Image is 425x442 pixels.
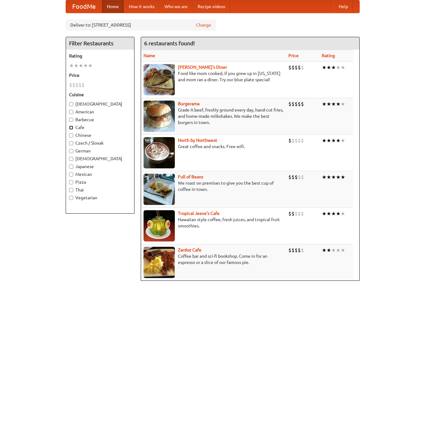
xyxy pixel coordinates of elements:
[144,137,175,168] img: north.jpg
[295,64,298,71] li: $
[178,247,201,252] a: Zardoz Cafe
[322,174,326,181] li: ★
[288,137,291,144] li: $
[288,53,299,58] a: Price
[291,137,295,144] li: $
[288,210,291,217] li: $
[144,40,195,46] ng-pluralize: 6 restaurants found!
[341,247,345,254] li: ★
[193,0,230,13] a: Recipe videos
[69,124,131,131] label: Cafe
[301,101,304,107] li: $
[69,53,131,59] h5: Rating
[196,22,211,28] a: Change
[326,174,331,181] li: ★
[82,82,85,88] li: $
[291,174,295,181] li: $
[322,64,326,71] li: ★
[298,137,301,144] li: $
[144,64,175,95] img: sallys.jpg
[83,62,88,69] li: ★
[144,216,283,229] p: Hawaiian style coffee, fresh juices, and tropical fruit smoothies.
[66,19,216,31] div: Deliver to: [STREET_ADDRESS]
[331,174,336,181] li: ★
[295,210,298,217] li: $
[336,210,341,217] li: ★
[178,138,217,143] a: North by Northwest
[144,253,283,266] p: Coffee bar and sci-fi bookshop. Come in for an espresso or a slice of our famous pie.
[298,101,301,107] li: $
[295,137,298,144] li: $
[326,247,331,254] li: ★
[66,37,134,50] h4: Filter Restaurants
[334,0,353,13] a: Help
[69,188,73,192] input: Thai
[144,210,175,241] img: jeeves.jpg
[301,210,304,217] li: $
[298,64,301,71] li: $
[69,109,131,115] label: American
[288,247,291,254] li: $
[331,137,336,144] li: ★
[301,247,304,254] li: $
[74,62,78,69] li: ★
[336,101,341,107] li: ★
[291,247,295,254] li: $
[144,101,175,132] img: burgerama.jpg
[69,171,131,177] label: Mexican
[144,70,283,83] p: Food like mom cooked, if you grew up in [US_STATE] and mom ran a diner. Try our blue plate special!
[69,141,73,145] input: Czech / Slovak
[69,165,73,169] input: Japanese
[69,180,73,184] input: Pizza
[326,137,331,144] li: ★
[69,157,73,161] input: [DEMOGRAPHIC_DATA]
[326,210,331,217] li: ★
[69,118,73,122] input: Barbecue
[144,174,175,205] img: beans.jpg
[69,92,131,98] h5: Cuisine
[88,62,93,69] li: ★
[336,64,341,71] li: ★
[288,64,291,71] li: $
[144,180,283,192] p: We roast on premises to give you the best cup of coffee in town.
[178,101,200,106] a: Burgerama
[295,174,298,181] li: $
[326,101,331,107] li: ★
[336,137,341,144] li: ★
[102,0,124,13] a: Home
[69,172,73,176] input: Mexican
[336,247,341,254] li: ★
[322,137,326,144] li: ★
[301,137,304,144] li: $
[78,62,83,69] li: ★
[331,101,336,107] li: ★
[144,107,283,126] p: Grade A beef, freshly ground every day, hand-cut fries, and home-made milkshakes. We make the bes...
[178,211,220,216] a: Tropical Jeeve's Cafe
[298,210,301,217] li: $
[69,72,131,78] h5: Price
[124,0,159,13] a: How it works
[288,174,291,181] li: $
[69,140,131,146] label: Czech / Slovak
[69,132,131,138] label: Chinese
[341,174,345,181] li: ★
[331,247,336,254] li: ★
[69,126,73,130] input: Cafe
[298,247,301,254] li: $
[341,137,345,144] li: ★
[69,102,73,106] input: [DEMOGRAPHIC_DATA]
[69,195,131,201] label: Vegetarian
[291,64,295,71] li: $
[178,65,227,70] a: [PERSON_NAME]'s Diner
[69,133,73,137] input: Chinese
[331,64,336,71] li: ★
[301,174,304,181] li: $
[322,247,326,254] li: ★
[295,247,298,254] li: $
[66,0,102,13] a: FoodMe
[291,210,295,217] li: $
[336,174,341,181] li: ★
